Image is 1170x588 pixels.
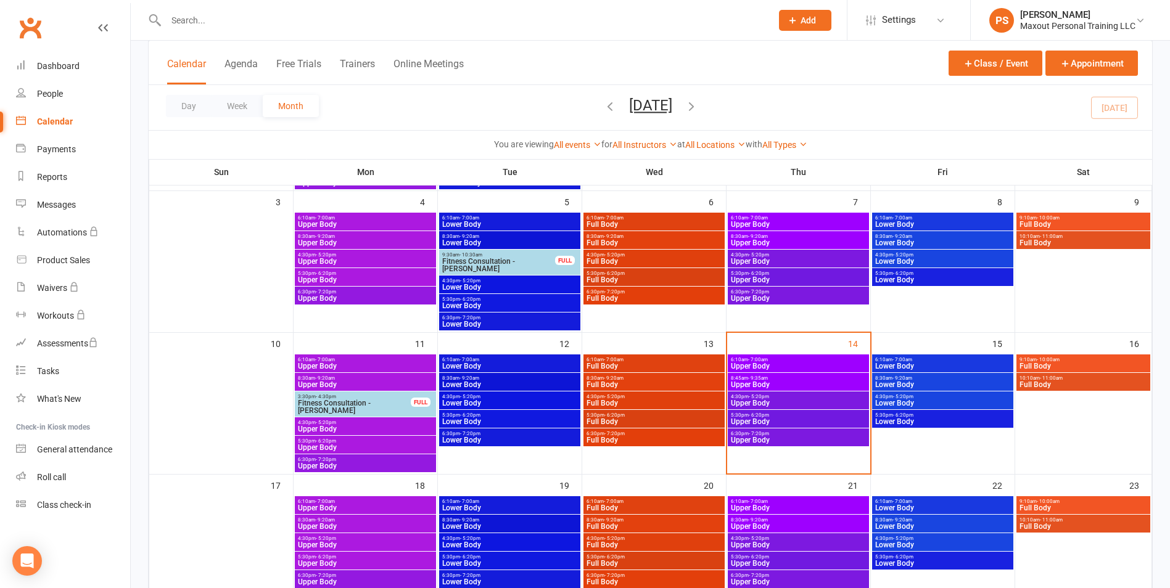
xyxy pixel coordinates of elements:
[16,163,130,191] a: Reports
[730,523,867,530] span: Upper Body
[271,333,293,353] div: 10
[1019,357,1148,362] span: 9:10am
[294,159,438,185] th: Mon
[16,247,130,274] a: Product Sales
[1019,517,1148,523] span: 10:10am
[762,140,807,150] a: All Types
[586,536,722,541] span: 4:30pm
[604,271,625,276] span: - 6:20pm
[297,215,434,221] span: 6:10am
[438,159,582,185] th: Tue
[559,475,582,495] div: 19
[442,321,578,328] span: Lower Body
[704,333,726,353] div: 13
[875,276,1011,284] span: Lower Body
[586,362,722,370] span: Full Body
[730,276,867,284] span: Upper Body
[442,536,578,541] span: 4:30pm
[166,95,212,117] button: Day
[586,234,722,239] span: 8:30am
[316,536,336,541] span: - 5:20pm
[442,252,556,258] span: 9:30am
[316,271,336,276] span: - 6:20pm
[875,381,1011,388] span: Lower Body
[442,357,578,362] span: 6:10am
[748,375,768,381] span: - 9:35am
[315,234,335,239] span: - 9:20am
[316,252,336,258] span: - 5:20pm
[167,58,206,84] button: Calendar
[586,289,722,295] span: 6:30pm
[1129,333,1151,353] div: 16
[271,475,293,495] div: 17
[37,144,76,154] div: Payments
[315,357,335,362] span: - 7:00am
[1019,523,1148,530] span: Full Body
[586,431,722,436] span: 6:30pm
[12,546,42,576] div: Open Intercom Messenger
[848,333,870,353] div: 14
[586,357,722,362] span: 6:10am
[730,239,867,247] span: Upper Body
[442,436,578,444] span: Lower Body
[612,140,677,150] a: All Instructors
[893,271,913,276] span: - 6:20pm
[604,431,625,436] span: - 7:20pm
[297,536,434,541] span: 4:30pm
[297,457,434,462] span: 6:30pm
[1020,9,1135,20] div: [PERSON_NAME]
[442,315,578,321] span: 6:30pm
[16,463,130,491] a: Roll call
[604,412,625,418] span: - 6:20pm
[1019,499,1148,504] span: 9:10am
[586,412,722,418] span: 5:30pm
[748,357,768,362] span: - 7:00am
[316,420,336,425] span: - 5:20pm
[297,221,434,228] span: Upper Body
[297,289,434,295] span: 6:30pm
[554,140,601,150] a: All events
[1019,362,1148,370] span: Full Body
[1040,517,1063,523] span: - 11:00am
[459,499,479,504] span: - 7:00am
[460,394,480,399] span: - 5:20pm
[586,215,722,221] span: 6:10am
[1040,234,1063,239] span: - 11:00am
[297,375,434,381] span: 8:30am
[730,258,867,265] span: Upper Body
[316,457,336,462] span: - 7:20pm
[442,504,578,512] span: Lower Body
[442,362,578,370] span: Lower Body
[730,362,867,370] span: Upper Body
[442,278,578,284] span: 4:30pm
[604,375,624,381] span: - 9:20am
[442,412,578,418] span: 5:30pm
[586,394,722,399] span: 4:30pm
[875,221,1011,228] span: Lower Body
[442,394,578,399] span: 4:30pm
[442,215,578,221] span: 6:10am
[875,517,1011,523] span: 8:30am
[848,475,870,495] div: 21
[604,234,624,239] span: - 9:20am
[875,252,1011,258] span: 4:30pm
[604,394,625,399] span: - 5:20pm
[37,116,73,126] div: Calendar
[37,472,66,482] div: Roll call
[276,58,321,84] button: Free Trials
[297,271,434,276] span: 5:30pm
[893,536,913,541] span: - 5:20pm
[989,8,1014,33] div: PS
[297,425,434,433] span: Upper Body
[16,52,130,80] a: Dashboard
[297,444,434,451] span: Upper Body
[16,491,130,519] a: Class kiosk mode
[730,295,867,302] span: Upper Body
[37,500,91,510] div: Class check-in
[604,252,625,258] span: - 5:20pm
[297,541,434,549] span: Upper Body
[629,97,672,114] button: [DATE]
[297,394,411,399] span: 3:30pm
[748,517,768,523] span: - 9:20am
[442,517,578,523] span: 8:30am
